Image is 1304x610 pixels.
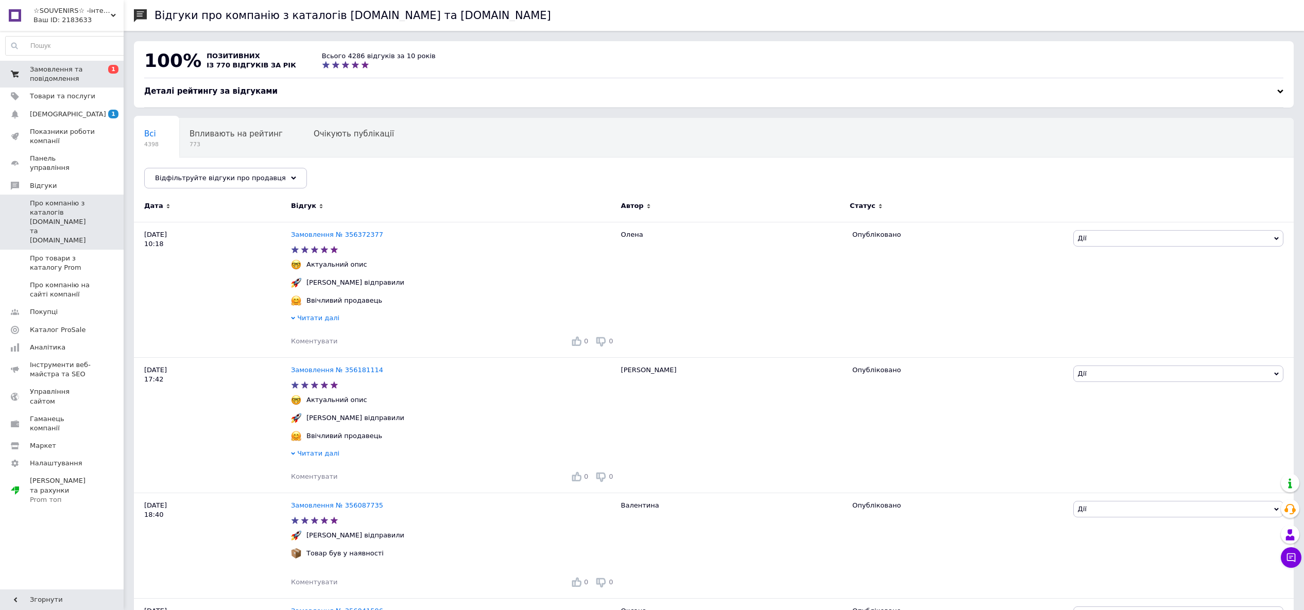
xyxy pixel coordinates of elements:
span: 0 [584,473,588,480]
span: Відгук [291,201,316,211]
span: 0 [584,337,588,345]
div: [PERSON_NAME] відправили [304,278,407,287]
span: Впливають на рейтинг [190,129,283,138]
span: Всі [144,129,156,138]
div: Коментувати [291,337,337,346]
img: :nerd_face: [291,259,301,270]
span: Коментувати [291,578,337,586]
div: Опубліковано [852,365,1065,375]
span: Покупці [30,307,58,317]
a: Замовлення № 356372377 [291,231,383,238]
span: Маркет [30,441,56,450]
div: Актуальний опис [304,395,370,405]
div: Опубліковані без коментаря [134,158,269,197]
span: 4398 [144,141,159,148]
span: 0 [584,578,588,586]
span: Замовлення та повідомлення [30,65,95,83]
span: Товари та послуги [30,92,95,101]
div: Читати далі [291,449,616,461]
span: Відфільтруйте відгуки про продавця [155,174,286,182]
div: Ввічливий продавець [304,431,385,441]
span: Очікують публікації [314,129,394,138]
div: Prom топ [30,495,95,504]
img: :package: [291,548,301,559]
span: Дії [1078,234,1087,242]
span: Каталог ProSale [30,325,85,335]
span: Про компанію з каталогів [DOMAIN_NAME] та [DOMAIN_NAME] [30,199,95,246]
span: Коментувати [291,473,337,480]
span: Читати далі [297,449,339,457]
span: [PERSON_NAME] та рахунки [30,476,95,504]
div: Коментувати [291,472,337,481]
span: із 770 відгуків за рік [207,61,296,69]
span: Деталі рейтингу за відгуками [144,86,278,96]
span: Дата [144,201,163,211]
div: Читати далі [291,313,616,325]
span: Гаманець компанії [30,414,95,433]
span: Налаштування [30,459,82,468]
span: Дії [1078,370,1087,377]
div: Олена [616,222,848,357]
div: [DATE] 10:18 [134,222,291,357]
span: Опубліковані без комен... [144,168,249,178]
div: [DATE] 17:42 [134,358,291,493]
span: Показники роботи компанії [30,127,95,146]
div: Актуальний опис [304,260,370,269]
div: [PERSON_NAME] відправили [304,531,407,540]
span: 0 [609,337,613,345]
span: Про товари з каталогу Prom [30,254,95,272]
span: 100% [144,50,201,71]
span: Читати далі [297,314,339,322]
span: Інструменти веб-майстра та SEO [30,360,95,379]
span: Про компанію на сайті компанії [30,281,95,299]
span: Дії [1078,505,1087,513]
div: [DATE] 18:40 [134,493,291,599]
div: Коментувати [291,578,337,587]
div: Ваш ID: 2183633 [33,15,124,25]
div: Деталі рейтингу за відгуками [144,86,1283,97]
span: Аналітика [30,343,65,352]
a: Замовлення № 356181114 [291,366,383,374]
div: Опубліковано [852,230,1065,239]
span: Статус [850,201,876,211]
input: Пошук [6,37,132,55]
span: Відгуки [30,181,57,190]
div: Опубліковано [852,501,1065,510]
span: Автор [621,201,644,211]
span: 1 [108,110,118,118]
span: 1 [108,65,118,74]
div: Товар був у наявності [304,549,386,558]
img: :nerd_face: [291,395,301,405]
div: [PERSON_NAME] відправили [304,413,407,423]
img: :rocket: [291,530,301,541]
span: 773 [190,141,283,148]
span: Коментувати [291,337,337,345]
img: :rocket: [291,413,301,423]
button: Чат з покупцем [1281,547,1301,568]
div: [PERSON_NAME] [616,358,848,493]
span: ☆SOUVENIRS☆ -інтернет-магазин. Прикраси, натуральне каміння, жемчуг, фурнітра. [33,6,111,15]
span: позитивних [207,52,260,60]
div: Всього 4286 відгуків за 10 років [322,51,436,61]
img: :hugging_face: [291,431,301,441]
img: :rocket: [291,277,301,288]
span: 0 [609,473,613,480]
h1: Відгуки про компанію з каталогів [DOMAIN_NAME] та [DOMAIN_NAME] [155,9,551,22]
div: Валентина [616,493,848,599]
div: Ввічливий продавець [304,296,385,305]
img: :hugging_face: [291,295,301,306]
span: Панель управління [30,154,95,172]
span: 0 [609,578,613,586]
a: Замовлення № 356087735 [291,501,383,509]
span: [DEMOGRAPHIC_DATA] [30,110,106,119]
span: Управління сайтом [30,387,95,406]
